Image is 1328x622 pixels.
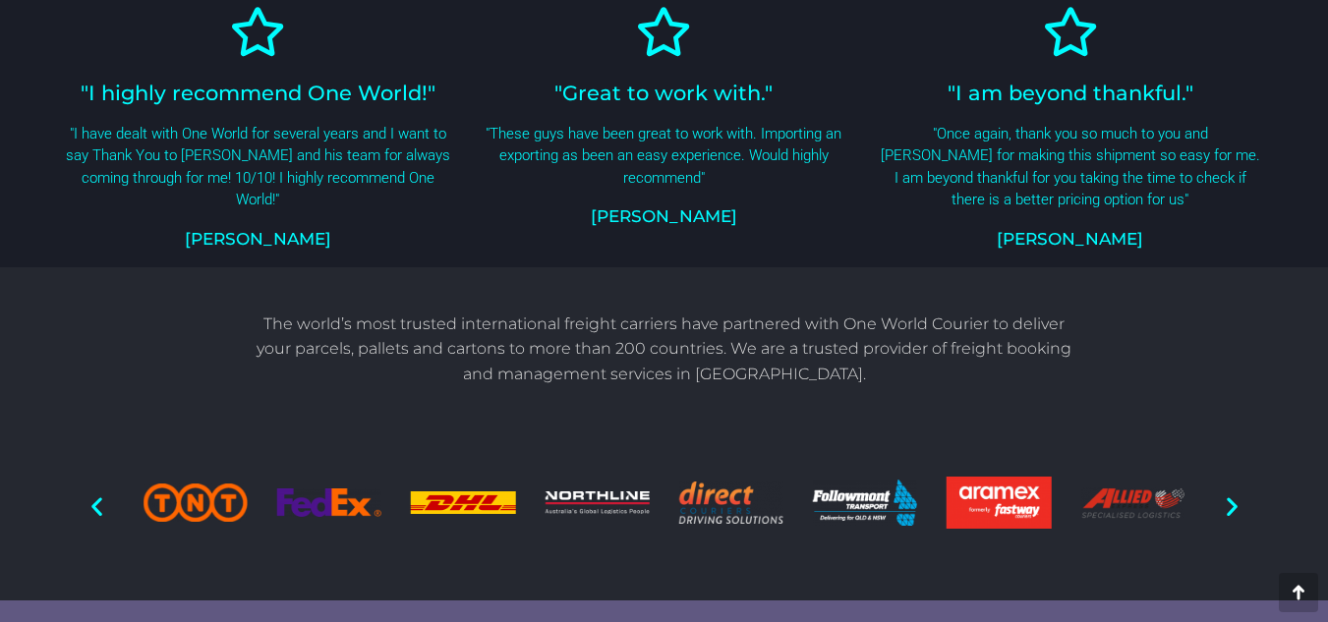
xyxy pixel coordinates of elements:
div: 7 / 20 [813,480,917,532]
h2: "Great to work with." [471,83,857,103]
img: FedEx_Dark [277,488,381,517]
img: Direct [679,481,783,524]
h2: "I highly recommend One World!" [65,83,451,103]
h2: [PERSON_NAME] [877,231,1263,248]
img: nl-logo-2x [545,491,649,515]
div: 6 / 20 [679,481,783,530]
h2: [PERSON_NAME] [471,208,857,225]
div: 8 / 20 [947,477,1051,536]
div: 4 / 20 [411,491,515,520]
div: 5 / 20 [545,491,649,521]
div: 9 / 20 [1080,487,1184,525]
img: DHL [411,491,515,514]
img: Aramex [947,477,1051,529]
img: Followmont Transport Queensland [813,480,917,526]
img: TNT logo Australian freight company [144,483,248,521]
div: Image Carousel [144,450,1185,561]
img: Allied Express Logo courier service australia [1080,487,1184,519]
p: The world’s most trusted international freight carriers have partnered with One World Courier to ... [252,311,1077,387]
h2: [PERSON_NAME] [65,231,451,248]
h2: "I have dealt with One World for several years and I want to say Thank You to [PERSON_NAME] and h... [65,123,451,211]
h2: "These guys have been great to work with. Importing an exporting as been an easy experience. Woul... [471,123,857,190]
h2: "I am beyond thankful." [877,83,1263,103]
div: 2 / 20 [144,483,248,528]
div: 3 / 20 [277,488,381,524]
h2: "Once again, thank you so much to you and [PERSON_NAME] for making this shipment so easy for me. ... [877,123,1263,211]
